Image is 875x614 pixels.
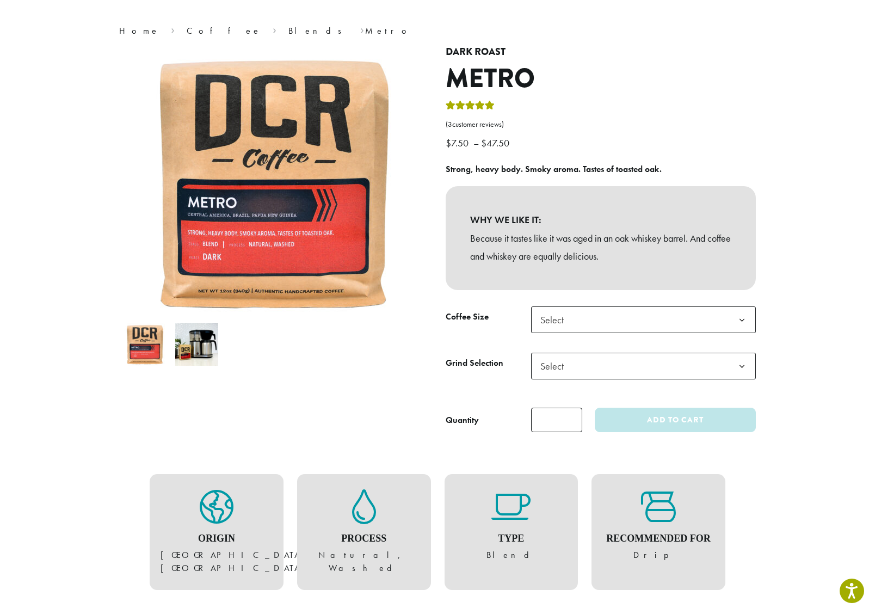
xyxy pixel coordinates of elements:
[360,21,364,38] span: ›
[473,137,479,149] span: –
[119,25,159,36] a: Home
[288,25,349,36] a: Blends
[455,533,568,545] h4: Type
[481,137,486,149] span: $
[448,120,452,129] span: 3
[446,309,531,325] label: Coffee Size
[595,408,756,432] button: Add to cart
[446,163,662,175] b: Strong, heavy body. Smoky aroma. Tastes of toasted oak.
[446,414,479,427] div: Quantity
[536,309,575,330] span: Select
[161,489,273,575] figure: [GEOGRAPHIC_DATA], [GEOGRAPHIC_DATA]
[470,229,731,266] p: Because it tastes like it was aged in an oak whiskey barrel. And coffee and whiskey are equally d...
[531,306,756,333] span: Select
[187,25,261,36] a: Coffee
[308,489,420,575] figure: Natural, Washed
[446,99,495,115] div: Rated 5.00 out of 5
[446,137,451,149] span: $
[175,323,218,366] img: Metro - Image 2
[119,24,756,38] nav: Breadcrumb
[531,408,582,432] input: Product quantity
[455,489,568,562] figure: Blend
[124,323,167,366] img: Metro
[481,137,512,149] bdi: 47.50
[446,119,756,130] a: (3customer reviews)
[536,355,575,377] span: Select
[470,211,731,229] b: WHY WE LIKE IT:
[531,353,756,379] span: Select
[273,21,276,38] span: ›
[446,46,756,58] h4: Dark Roast
[446,355,531,371] label: Grind Selection
[602,489,714,562] figure: Drip
[161,533,273,545] h4: Origin
[446,137,471,149] bdi: 7.50
[308,533,420,545] h4: Process
[171,21,175,38] span: ›
[446,63,756,95] h1: Metro
[602,533,714,545] h4: Recommended For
